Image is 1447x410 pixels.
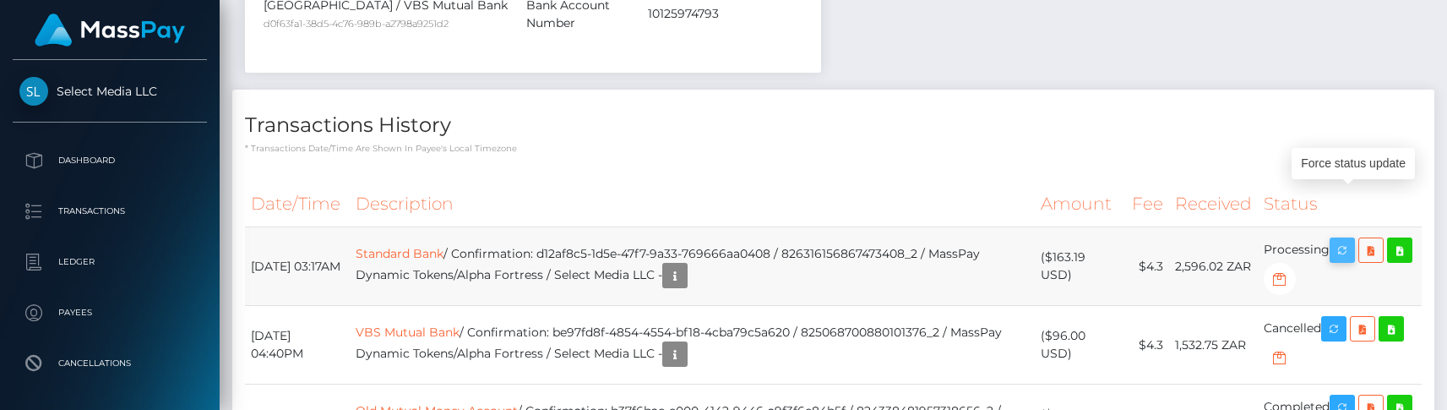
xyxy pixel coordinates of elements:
a: Ledger [13,241,207,283]
a: Payees [13,292,207,334]
a: Cancellations [13,342,207,385]
td: [DATE] 03:17AM [245,227,350,306]
small: d0f63fa1-38d5-4c76-989b-a2798a9251d2 [264,18,449,30]
td: 1,532.75 ZAR [1169,306,1258,385]
span: Select Media LLC [13,84,207,99]
th: Amount [1035,181,1125,227]
a: Transactions [13,190,207,232]
a: Dashboard [13,139,207,182]
td: ($163.19 USD) [1035,227,1125,306]
td: / Confirmation: d12af8c5-1d5e-47f7-9a33-769666aa0408 / 826316156867473408_2 / MassPay Dynamic Tok... [350,227,1035,306]
p: Payees [19,300,200,325]
img: MassPay Logo [35,14,185,46]
td: Cancelled [1258,306,1422,385]
a: Standard Bank [356,246,443,261]
td: $4.3 [1126,227,1169,306]
td: [DATE] 04:40PM [245,306,350,385]
p: * Transactions date/time are shown in payee's local timezone [245,142,1422,155]
th: Date/Time [245,181,350,227]
td: 2,596.02 ZAR [1169,227,1258,306]
h4: Transactions History [245,111,1422,140]
td: Processing [1258,227,1422,306]
p: Ledger [19,249,200,275]
th: Received [1169,181,1258,227]
img: Select Media LLC [19,77,48,106]
th: Status [1258,181,1422,227]
div: Force status update [1292,148,1415,179]
td: $4.3 [1126,306,1169,385]
a: VBS Mutual Bank [356,325,460,340]
p: Dashboard [19,148,200,173]
td: ($96.00 USD) [1035,306,1125,385]
p: Transactions [19,199,200,224]
th: Fee [1126,181,1169,227]
p: Cancellations [19,351,200,376]
td: / Confirmation: be97fd8f-4854-4554-bf18-4cba79c5a620 / 825068700880101376_2 / MassPay Dynamic Tok... [350,306,1035,385]
th: Description [350,181,1035,227]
